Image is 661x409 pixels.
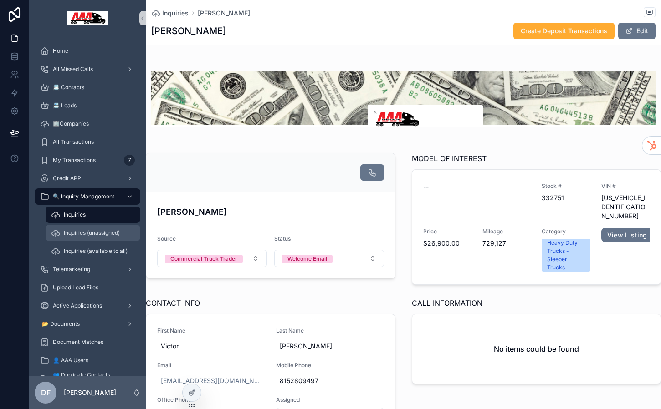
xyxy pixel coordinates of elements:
span: CALL INFORMATION [412,298,482,308]
span: MODEL OF INTEREST [412,153,487,164]
a: [PERSON_NAME] [198,9,250,18]
span: Assigned [276,396,384,404]
span: DF [41,387,51,398]
span: [PERSON_NAME] [280,342,380,351]
span: 👤 AAA Users [53,357,88,364]
span: VIN # [601,182,650,190]
span: 729,127 [482,239,531,248]
span: -- [423,182,429,192]
a: 📇 Leads [35,97,140,114]
div: Welcome Email [287,255,327,263]
a: 📂 Documents [35,316,140,332]
span: Price [423,228,471,235]
a: Home [35,43,140,59]
a: [EMAIL_ADDRESS][DOMAIN_NAME] [161,376,261,385]
a: Inquiries (unassigned) [46,225,140,241]
span: Status [274,235,291,242]
span: Telemarketing [53,266,90,273]
div: scrollable content [29,36,146,376]
span: $26,900.00 [423,239,471,248]
span: Office Phone [157,396,265,404]
a: Inquiries [46,207,140,223]
img: 29689-Screenshot_10.png [151,71,656,127]
span: Mobile Phone [276,362,384,369]
button: Create Deposit Transactions [513,23,615,39]
h2: No items could be found [494,343,579,354]
span: 🔍 Inquiry Management [53,193,114,200]
button: Edit [618,23,656,39]
a: 🔍 Inquiry Management [35,188,140,205]
span: 🏢Companies [53,120,89,127]
button: Unselect COMMERCIAL_TRUCK_TRADER [165,254,243,263]
a: Credit APP [35,170,140,187]
a: Inquiries (available to all) [46,243,140,259]
span: 👥 Duplicate Contacts Matches [53,371,131,386]
span: Category [542,228,590,235]
a: Upload Lead Files [35,279,140,296]
span: My Transactions [53,157,96,164]
a: 👥 Duplicate Contacts Matches [35,370,140,387]
a: My Transactions7 [35,152,140,168]
a: All Missed Calls [35,61,140,77]
span: 📂 Documents [42,320,80,328]
span: First Name [157,327,265,334]
a: All Transactions [35,134,140,150]
span: Credit APP [53,175,81,182]
span: Upload Lead Files [53,284,98,291]
span: Inquiries [64,211,86,218]
span: 📇 Leads [53,102,77,109]
span: Document Matches [53,338,103,346]
span: Source [157,235,176,242]
div: 7 [124,155,135,166]
a: 📇 Contacts [35,79,140,96]
span: Mileage [482,228,531,235]
span: Last Name [276,327,384,334]
h1: [PERSON_NAME] [151,25,226,37]
h4: [PERSON_NAME] [157,206,384,218]
img: App logo [67,11,108,25]
a: Document Matches [35,334,140,350]
p: [PERSON_NAME] [64,388,116,397]
span: Create Deposit Transactions [521,26,607,35]
a: Inquiries [151,9,189,18]
span: Active Applications [53,302,102,309]
span: Inquiries (unassigned) [64,229,120,237]
span: Inquiries (available to all) [64,247,128,255]
a: 👤 AAA Users [35,352,140,369]
span: All Missed Calls [53,66,93,73]
span: Email [157,362,265,369]
div: Commercial Truck Trader [170,255,237,263]
span: 📇 Contacts [53,84,84,91]
span: 8152809497 [280,376,380,385]
a: Active Applications [35,298,140,314]
span: Home [53,47,68,55]
button: Select Button [157,250,267,267]
span: All Transactions [53,138,94,146]
span: [US_VEHICLE_IDENTIFICATION_NUMBER] [601,193,650,221]
button: Unselect WELCOME_EMAIL [282,254,333,263]
span: Victor [161,342,261,351]
span: CONTACT INFO [146,298,200,308]
span: Stock # [542,182,590,190]
span: Inquiries [162,9,189,18]
span: 332751 [542,193,590,202]
button: Select Button [274,250,384,267]
a: View Listing [601,228,653,242]
a: --Stock #332751VIN #[US_VEHICLE_IDENTIFICATION_NUMBER]Price$26,900.00Mileage729,127CategoryHeavy ... [412,170,661,284]
a: Telemarketing [35,261,140,278]
div: Heavy Duty Trucks - Sleeper Trucks [547,239,584,272]
a: 🏢Companies [35,116,140,132]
